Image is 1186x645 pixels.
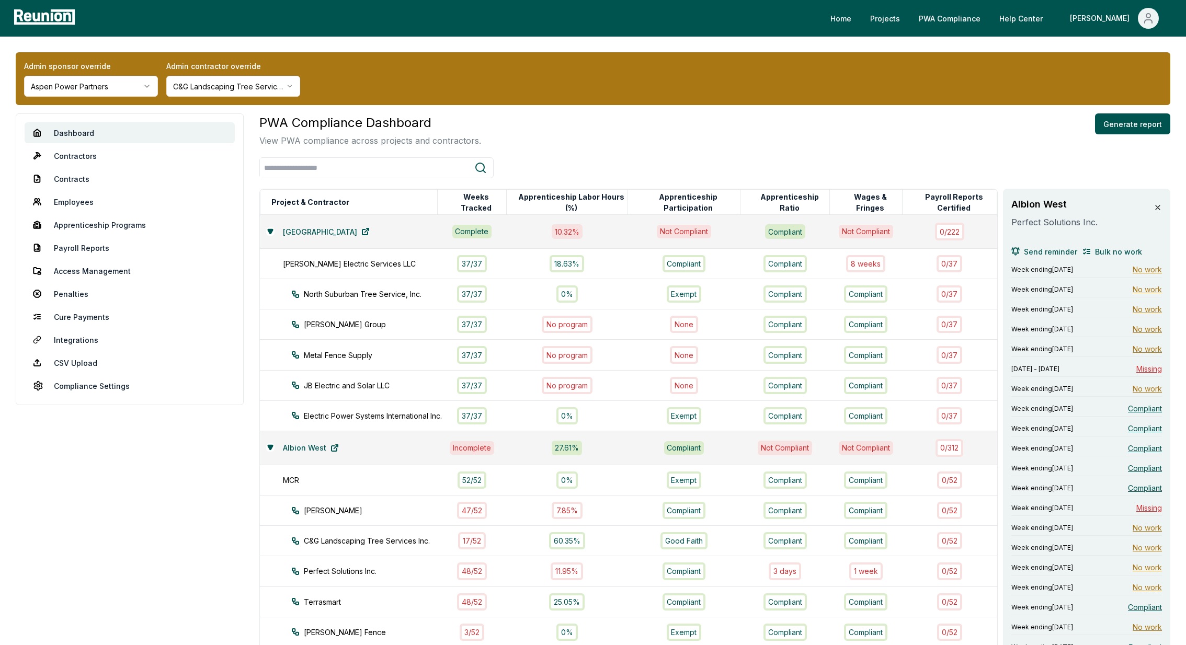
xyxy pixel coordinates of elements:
span: Week ending [DATE] [1011,345,1073,353]
div: 52 / 52 [458,471,486,489]
button: Apprenticeship Labor Hours (%) [516,192,628,213]
div: 0 / 37 [937,285,962,303]
div: [PERSON_NAME] Electric Services LLC [283,258,448,269]
span: No work [1133,582,1162,593]
div: 0 / 52 [937,593,962,611]
span: No work [1133,343,1162,354]
div: JB Electric and Solar LLC [291,380,457,391]
div: 17 / 52 [458,532,486,549]
div: Exempt [667,471,702,489]
div: 0 / 37 [937,316,962,333]
label: Admin sponsor override [24,61,158,72]
span: Compliant [1128,482,1162,493]
div: 0% [556,471,578,489]
div: 0 / 312 [936,439,963,456]
div: 37 / 37 [457,346,487,363]
div: [PERSON_NAME] Group [291,319,457,330]
span: Bulk no work [1095,246,1142,257]
button: Weeks Tracked [447,192,506,213]
a: Contracts [25,168,235,189]
div: Compliant [763,346,807,363]
div: [PERSON_NAME] Fence [291,627,457,638]
div: Compliant [763,502,807,519]
div: 60.35% [549,532,585,549]
div: Compliant [663,593,706,611]
div: Incomplete [450,441,494,455]
div: Compliant [763,255,807,272]
div: C&G Landscaping Tree Services Inc. [291,535,457,546]
div: Compliant [763,285,807,303]
div: MCR [283,475,448,486]
div: 8 week s [846,255,885,272]
button: [PERSON_NAME] [1062,8,1167,29]
div: Compliant [844,346,887,363]
div: Compliant [763,624,807,641]
div: Metal Fence Supply [291,350,457,361]
button: Send reminder [1011,241,1077,262]
a: Cure Payments [25,306,235,327]
a: PWA Compliance [910,8,989,29]
div: 47 / 52 [457,502,487,519]
p: View PWA compliance across projects and contractors. [259,134,481,147]
span: Week ending [DATE] [1011,504,1073,512]
label: Admin contractor override [166,61,300,72]
div: 0 / 52 [937,532,962,549]
div: None [670,346,698,363]
div: 0 / 52 [937,624,962,641]
div: [PERSON_NAME] [1070,8,1134,29]
span: No work [1133,542,1162,553]
div: Exempt [667,624,702,641]
span: No work [1133,324,1162,335]
span: No work [1133,264,1162,275]
div: Not Compliant [758,441,812,455]
div: Compliant [844,593,887,611]
a: Compliance Settings [25,375,235,396]
span: Week ending [DATE] [1011,524,1073,532]
div: 0% [556,285,578,303]
span: Week ending [DATE] [1011,583,1073,592]
div: 0 / 37 [937,407,962,424]
div: 0 / 222 [935,223,964,240]
div: Compliant [663,502,706,519]
div: Not Compliant [657,225,711,238]
span: Week ending [DATE] [1011,623,1073,631]
div: Compliant [763,316,807,333]
div: Compliant [663,255,706,272]
div: Compliant [844,502,887,519]
div: Terrasmart [291,596,457,607]
span: Week ending [DATE] [1011,424,1073,433]
span: Week ending [DATE] [1011,464,1073,473]
div: Compliant [763,377,807,394]
div: [PERSON_NAME] [291,505,457,516]
div: Compliant [763,593,807,611]
div: 18.63% [550,255,584,272]
h3: Albion West [1011,197,1142,212]
span: Week ending [DATE] [1011,405,1073,413]
span: Compliant [1128,443,1162,454]
span: Send reminder [1024,246,1077,257]
a: CSV Upload [25,352,235,373]
div: 25.05% [549,593,585,611]
div: Compliant [763,471,807,489]
div: 0 / 37 [937,377,962,394]
span: No work [1133,284,1162,295]
div: 37 / 37 [457,285,487,303]
button: Wages & Fringes [839,192,902,213]
div: Compliant [844,532,887,549]
div: Exempt [667,285,702,303]
div: 10.32 % [552,224,583,238]
div: Compliant [844,471,887,489]
div: Compliant [763,532,807,549]
div: 27.61 % [552,441,582,455]
a: Payroll Reports [25,237,235,258]
div: North Suburban Tree Service, Inc. [291,289,457,300]
span: Week ending [DATE] [1011,305,1073,314]
div: 0% [556,407,578,424]
div: Compliant [663,562,706,580]
div: Good Faith [660,532,708,549]
span: No work [1133,383,1162,394]
span: Week ending [DATE] [1011,603,1073,612]
span: No work [1133,304,1162,315]
div: 48 / 52 [457,562,487,580]
div: Not Compliant [839,225,893,238]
